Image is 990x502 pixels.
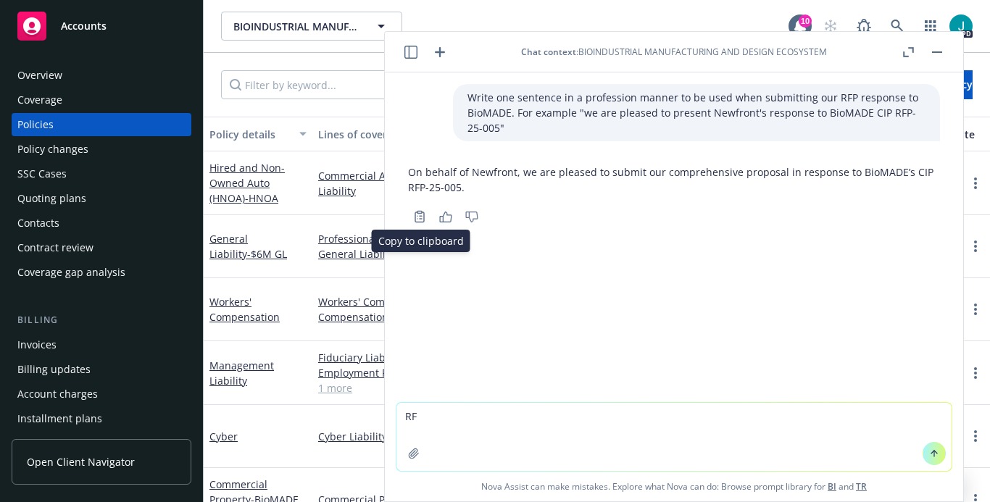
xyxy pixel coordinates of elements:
[204,117,312,151] button: Policy details
[12,212,191,235] a: Contacts
[408,164,940,195] p: On behalf of Newfront, we are pleased to submit our comprehensive proposal in response to BioMADE...
[12,88,191,112] a: Coverage
[391,472,957,501] span: Nova Assist can make mistakes. Explore what Nova can do: Browse prompt library for and
[413,210,426,223] svg: Copy to clipboard
[521,46,827,58] div: : BIOINDUSTRIAL MANUFACTURING AND DESIGN ECOSYSTEM
[849,12,878,41] a: Report a Bug
[12,358,191,381] a: Billing updates
[318,231,488,246] a: Professional Liability
[17,64,62,87] div: Overview
[17,236,93,259] div: Contract review
[12,64,191,87] a: Overview
[318,294,488,325] a: Workers' Compensation - Workers Compensation
[12,382,191,406] a: Account charges
[967,238,984,255] a: more
[17,138,88,161] div: Policy changes
[209,295,280,324] a: Workers' Compensation
[209,127,291,142] div: Policy details
[221,12,402,41] button: BIOINDUSTRIAL MANUFACTURING AND DESIGN ECOSYSTEM
[883,12,912,41] a: Search
[816,12,845,41] a: Start snowing
[233,19,359,34] span: BIOINDUSTRIAL MANUFACTURING AND DESIGN ECOSYSTEM
[12,407,191,430] a: Installment plans
[378,233,464,248] p: Copy to clipboard
[17,88,62,112] div: Coverage
[521,46,576,58] span: Chat context
[17,113,54,136] div: Policies
[209,359,274,388] a: Management Liability
[799,14,812,28] div: 10
[12,236,191,259] a: Contract review
[967,301,984,318] a: more
[396,403,952,471] textarea: RF
[916,12,945,41] a: Switch app
[245,191,278,205] span: - HNOA
[318,246,488,262] a: General Liability
[318,127,472,142] div: Lines of coverage
[856,480,867,493] a: TR
[247,247,287,261] span: - $6M GL
[17,407,102,430] div: Installment plans
[17,261,125,284] div: Coverage gap analysis
[949,14,973,38] img: photo
[17,382,98,406] div: Account charges
[17,333,57,356] div: Invoices
[318,380,488,396] a: 1 more
[17,212,59,235] div: Contacts
[828,480,836,493] a: BI
[318,365,488,380] a: Employment Practices Liability
[27,454,135,469] span: Open Client Navigator
[17,187,86,210] div: Quoting plans
[221,70,472,99] input: Filter by keyword...
[17,162,67,185] div: SSC Cases
[12,313,191,327] div: Billing
[209,430,238,443] a: Cyber
[318,429,488,444] a: Cyber Liability
[967,364,984,382] a: more
[312,117,494,151] button: Lines of coverage
[209,161,285,205] a: Hired and Non-Owned Auto (HNOA)
[318,350,488,365] a: Fiduciary Liability
[12,6,191,46] a: Accounts
[12,138,191,161] a: Policy changes
[967,175,984,192] a: more
[12,261,191,284] a: Coverage gap analysis
[467,90,925,135] p: Write one sentence in a profession manner to be used when submitting our RFP response to BioMADE....
[12,187,191,210] a: Quoting plans
[12,113,191,136] a: Policies
[318,168,488,198] a: Commercial Auto Liability - Auto Liability
[61,20,107,32] span: Accounts
[209,232,287,261] a: General Liability
[17,358,91,381] div: Billing updates
[12,162,191,185] a: SSC Cases
[460,206,483,227] button: Thumbs down
[12,333,191,356] a: Invoices
[967,427,984,445] a: more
